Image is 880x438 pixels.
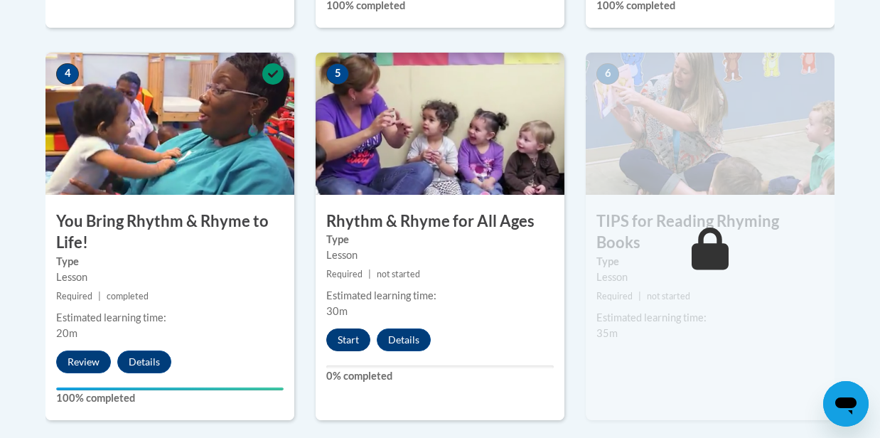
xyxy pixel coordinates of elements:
img: Course Image [316,53,564,195]
div: Your progress [56,388,284,390]
span: not started [647,291,690,301]
label: Type [326,232,554,247]
label: Type [56,254,284,269]
div: Lesson [596,269,824,285]
button: Details [377,328,431,351]
span: Required [56,291,92,301]
span: not started [377,269,420,279]
span: | [638,291,641,301]
h3: TIPS for Reading Rhyming Books [586,210,835,255]
img: Course Image [45,53,294,195]
iframe: Button to launch messaging window [823,381,869,427]
h3: You Bring Rhythm & Rhyme to Life! [45,210,294,255]
span: 5 [326,63,349,85]
span: Required [326,269,363,279]
label: 0% completed [326,368,554,384]
button: Details [117,351,171,373]
span: 30m [326,305,348,317]
span: | [368,269,371,279]
label: 100% completed [56,390,284,406]
span: 6 [596,63,619,85]
button: Review [56,351,111,373]
div: Lesson [56,269,284,285]
span: 20m [56,327,77,339]
div: Lesson [326,247,554,263]
span: Required [596,291,633,301]
button: Start [326,328,370,351]
span: 35m [596,327,618,339]
span: completed [107,291,149,301]
img: Course Image [586,53,835,195]
span: 4 [56,63,79,85]
span: | [98,291,101,301]
label: Type [596,254,824,269]
div: Estimated learning time: [56,310,284,326]
div: Estimated learning time: [326,288,554,304]
h3: Rhythm & Rhyme for All Ages [316,210,564,233]
div: Estimated learning time: [596,310,824,326]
